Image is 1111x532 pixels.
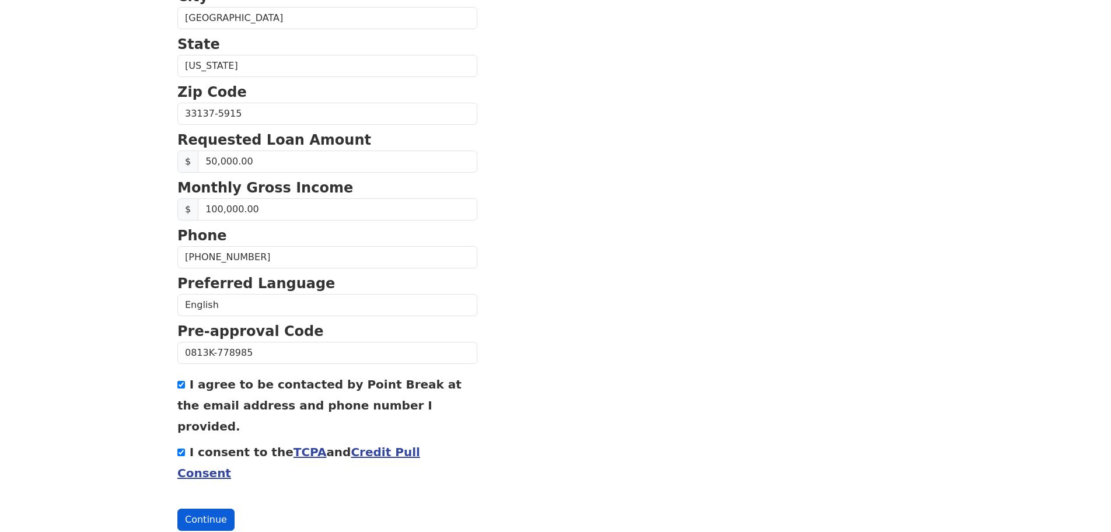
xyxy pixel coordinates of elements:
[177,132,371,148] strong: Requested Loan Amount
[177,177,477,198] p: Monthly Gross Income
[177,323,324,339] strong: Pre-approval Code
[198,150,477,173] input: Requested Loan Amount
[177,342,477,364] input: Pre-approval Code
[177,198,198,220] span: $
[177,84,247,100] strong: Zip Code
[177,150,198,173] span: $
[177,377,462,433] label: I agree to be contacted by Point Break at the email address and phone number I provided.
[198,198,477,220] input: Monthly Gross Income
[177,7,477,29] input: City
[177,36,220,52] strong: State
[294,445,327,459] a: TCPA
[177,103,477,125] input: Zip Code
[177,445,420,480] label: I consent to the and
[177,246,477,268] input: Phone
[177,509,235,531] button: Continue
[177,228,227,244] strong: Phone
[177,275,335,292] strong: Preferred Language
